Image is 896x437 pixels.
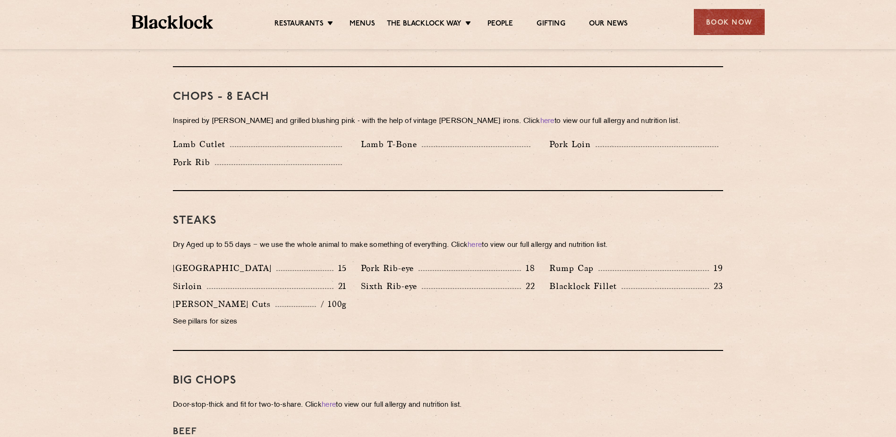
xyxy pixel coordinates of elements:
a: The Blacklock Way [387,19,461,30]
p: Pork Loin [549,138,596,151]
img: BL_Textured_Logo-footer-cropped.svg [132,15,213,29]
a: Our News [589,19,628,30]
a: People [487,19,513,30]
a: here [322,402,336,409]
p: 18 [521,262,535,274]
p: Pork Rib-eye [361,262,418,275]
p: Lamb T-Bone [361,138,422,151]
p: / 100g [316,298,347,310]
p: Door-stop-thick and fit for two-to-share. Click to view our full allergy and nutrition list. [173,399,723,412]
p: Sirloin [173,280,207,293]
p: Lamb Cutlet [173,138,230,151]
p: 19 [709,262,723,274]
p: See pillars for sizes [173,315,347,329]
h3: Steaks [173,215,723,227]
p: 15 [333,262,347,274]
p: 23 [709,280,723,292]
p: Rump Cap [549,262,598,275]
p: Sixth Rib-eye [361,280,422,293]
p: [PERSON_NAME] Cuts [173,297,275,311]
p: Blacklock Fillet [549,280,622,293]
h3: Chops - 8 each [173,91,723,103]
a: Menus [350,19,375,30]
a: here [468,242,482,249]
p: Inspired by [PERSON_NAME] and grilled blushing pink - with the help of vintage [PERSON_NAME] iron... [173,115,723,128]
div: Book Now [694,9,765,35]
p: Pork Rib [173,156,215,169]
a: Restaurants [274,19,324,30]
p: Dry Aged up to 55 days − we use the whole animal to make something of everything. Click to view o... [173,239,723,252]
p: [GEOGRAPHIC_DATA] [173,262,276,275]
h3: Big Chops [173,375,723,387]
p: 21 [333,280,347,292]
p: 22 [521,280,535,292]
a: here [540,118,555,125]
a: Gifting [537,19,565,30]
